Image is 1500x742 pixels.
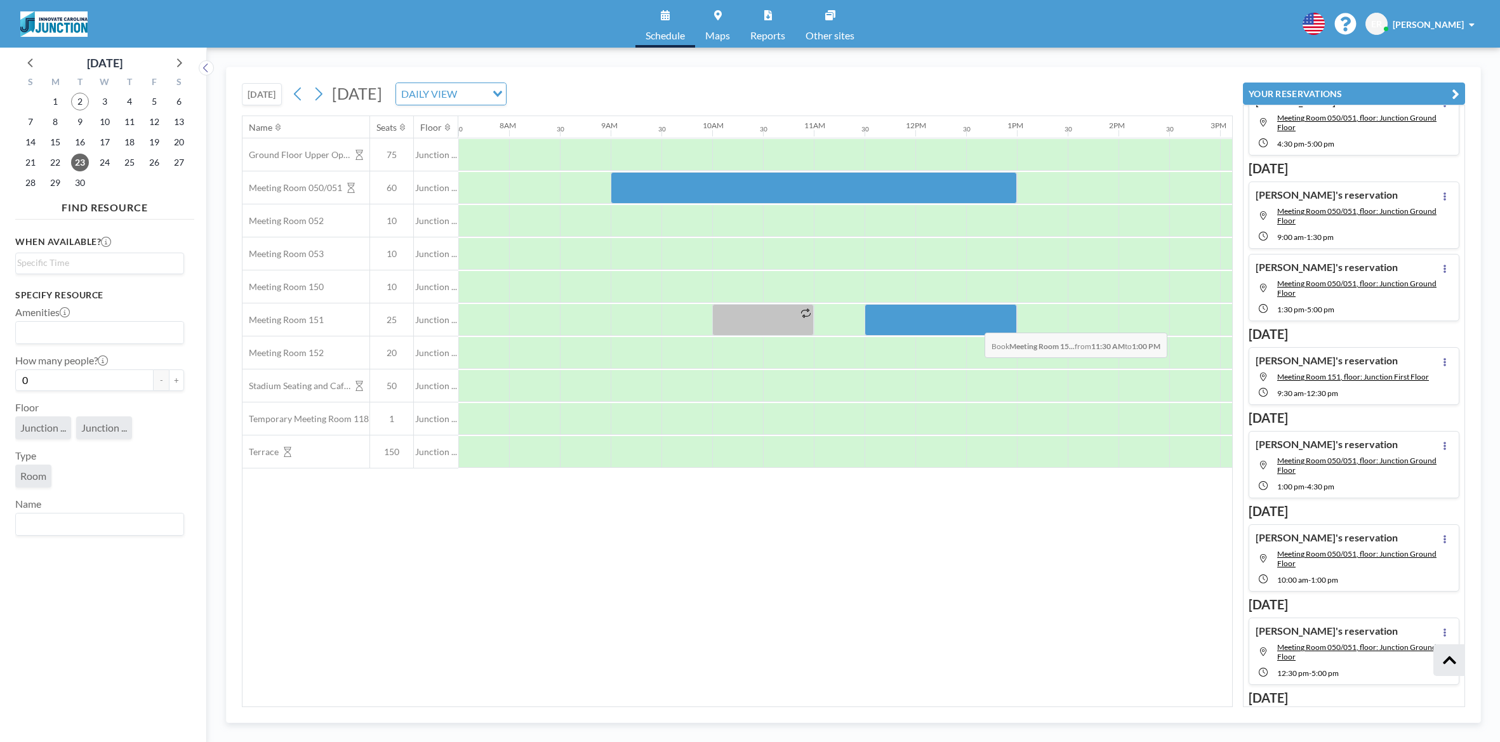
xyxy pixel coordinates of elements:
[1277,668,1309,678] span: 12:30 PM
[1277,113,1437,132] span: Meeting Room 050/051, floor: Junction Ground Floor
[414,380,458,392] span: Junction ...
[46,174,64,192] span: Monday, September 29, 2025
[242,446,279,458] span: Terrace
[15,306,70,319] label: Amenities
[20,421,66,434] span: Junction ...
[1065,125,1072,133] div: 30
[1304,139,1307,149] span: -
[760,125,767,133] div: 30
[15,289,184,301] h3: Specify resource
[1311,668,1339,678] span: 5:00 PM
[1243,83,1465,105] button: YOUR RESERVATIONS
[750,30,785,41] span: Reports
[121,113,138,131] span: Thursday, September 11, 2025
[121,93,138,110] span: Thursday, September 4, 2025
[121,154,138,171] span: Thursday, September 25, 2025
[557,125,564,133] div: 30
[985,333,1167,358] span: Book from to
[804,121,825,130] div: 11AM
[242,413,369,425] span: Temporary Meeting Room 118
[1256,354,1398,367] h4: [PERSON_NAME]'s reservation
[414,446,458,458] span: Junction ...
[169,369,184,391] button: +
[15,449,36,462] label: Type
[1277,575,1308,585] span: 10:00 AM
[1304,482,1307,491] span: -
[166,75,191,91] div: S
[370,314,413,326] span: 25
[1307,305,1334,314] span: 5:00 PM
[414,347,458,359] span: Junction ...
[142,75,166,91] div: F
[370,380,413,392] span: 50
[46,93,64,110] span: Monday, September 1, 2025
[242,347,324,359] span: Meeting Room 152
[1256,438,1398,451] h4: [PERSON_NAME]'s reservation
[1277,642,1437,661] span: Meeting Room 050/051, floor: Junction Ground Floor
[1256,261,1398,274] h4: [PERSON_NAME]'s reservation
[18,75,43,91] div: S
[22,133,39,151] span: Sunday, September 14, 2025
[414,281,458,293] span: Junction ...
[117,75,142,91] div: T
[96,113,114,131] span: Wednesday, September 10, 2025
[906,121,926,130] div: 12PM
[81,421,127,434] span: Junction ...
[1256,625,1398,637] h4: [PERSON_NAME]'s reservation
[170,133,188,151] span: Saturday, September 20, 2025
[1256,189,1398,201] h4: [PERSON_NAME]'s reservation
[1277,372,1429,381] span: Meeting Room 151, floor: Junction First Floor
[71,93,89,110] span: Tuesday, September 2, 2025
[242,149,350,161] span: Ground Floor Upper Open Area
[96,93,114,110] span: Wednesday, September 3, 2025
[1249,410,1459,426] h3: [DATE]
[1009,341,1075,351] b: Meeting Room 15...
[1249,161,1459,176] h3: [DATE]
[414,149,458,161] span: Junction ...
[145,154,163,171] span: Friday, September 26, 2025
[22,174,39,192] span: Sunday, September 28, 2025
[1304,305,1307,314] span: -
[17,324,176,341] input: Search for option
[1307,139,1334,149] span: 5:00 PM
[414,248,458,260] span: Junction ...
[46,154,64,171] span: Monday, September 22, 2025
[461,86,485,102] input: Search for option
[399,86,460,102] span: DAILY VIEW
[370,413,413,425] span: 1
[1308,575,1311,585] span: -
[1277,482,1304,491] span: 1:00 PM
[1166,125,1174,133] div: 30
[46,113,64,131] span: Monday, September 8, 2025
[121,133,138,151] span: Thursday, September 18, 2025
[15,401,39,414] label: Floor
[242,182,342,194] span: Meeting Room 050/051
[16,253,183,272] div: Search for option
[1277,139,1304,149] span: 4:30 PM
[71,133,89,151] span: Tuesday, September 16, 2025
[249,122,272,133] div: Name
[71,113,89,131] span: Tuesday, September 9, 2025
[1277,232,1304,242] span: 9:00 AM
[1277,279,1437,298] span: Meeting Room 050/051, floor: Junction Ground Floor
[242,83,282,105] button: [DATE]
[96,133,114,151] span: Wednesday, September 17, 2025
[861,125,869,133] div: 30
[806,30,854,41] span: Other sites
[1091,341,1125,351] b: 11:30 AM
[646,30,685,41] span: Schedule
[1393,19,1464,30] span: [PERSON_NAME]
[16,322,183,343] div: Search for option
[1256,531,1398,544] h4: [PERSON_NAME]'s reservation
[370,446,413,458] span: 150
[370,248,413,260] span: 10
[1309,668,1311,678] span: -
[1304,232,1306,242] span: -
[145,93,163,110] span: Friday, September 5, 2025
[1306,232,1334,242] span: 1:30 PM
[15,196,194,214] h4: FIND RESOURCE
[1007,121,1023,130] div: 1PM
[1109,121,1125,130] div: 2PM
[703,121,724,130] div: 10AM
[376,122,397,133] div: Seats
